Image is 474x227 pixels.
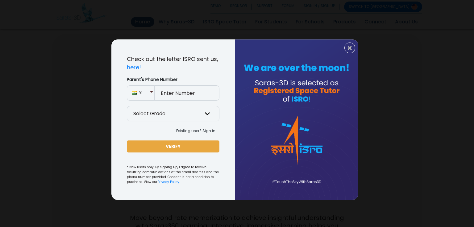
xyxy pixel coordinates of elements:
p: Check out the letter ISRO sent us, [127,55,219,71]
a: Privacy Policy [157,180,179,184]
button: Existing user? Sign in [172,126,219,136]
button: VERIFY [127,140,219,152]
button: Close [344,43,355,53]
span: × [347,44,352,52]
small: * New users only. By signing up, I agree to receive recurring communications at the email address... [127,165,219,184]
input: Enter Number [155,85,219,101]
a: here! [127,63,141,71]
label: Parent's Phone Number [127,76,219,83]
span: 91 [139,90,150,96]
